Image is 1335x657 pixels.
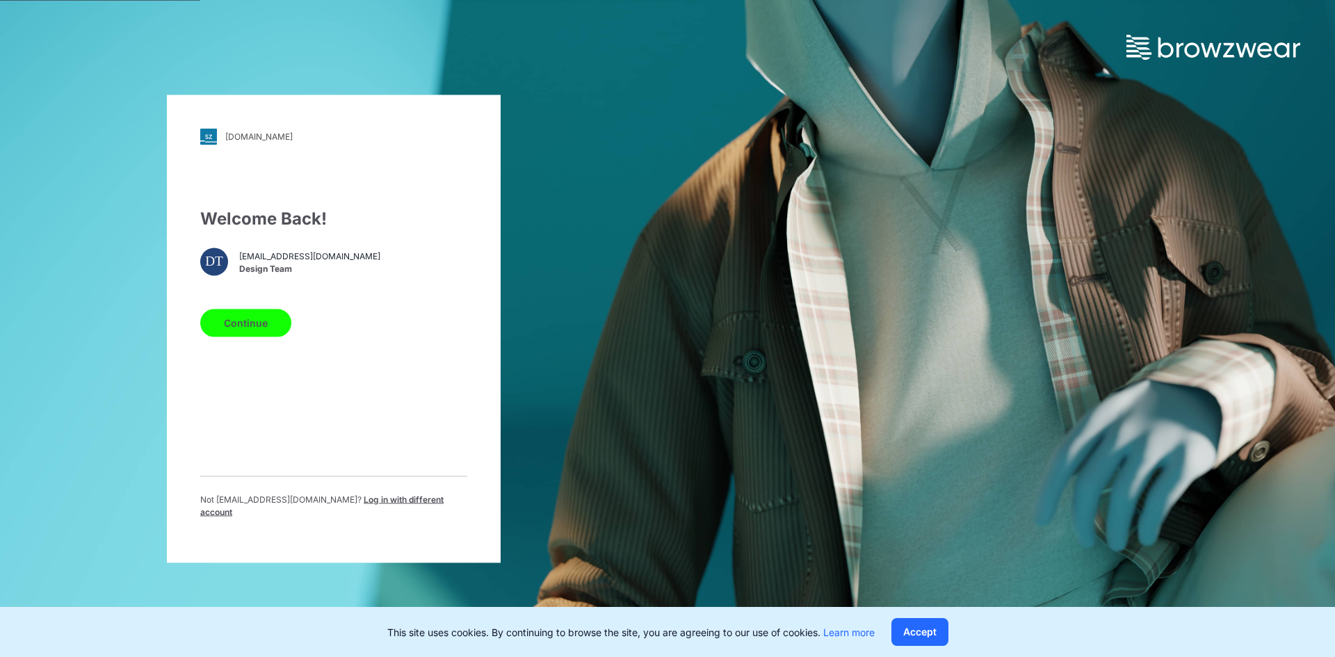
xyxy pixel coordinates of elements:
[200,206,467,231] div: Welcome Back!
[239,263,380,275] span: Design Team
[200,128,467,145] a: [DOMAIN_NAME]
[200,309,291,336] button: Continue
[225,131,293,142] div: [DOMAIN_NAME]
[823,626,875,638] a: Learn more
[891,618,948,646] button: Accept
[200,248,228,275] div: DT
[200,493,467,518] p: Not [EMAIL_ADDRESS][DOMAIN_NAME] ?
[200,128,217,145] img: svg+xml;base64,PHN2ZyB3aWR0aD0iMjgiIGhlaWdodD0iMjgiIHZpZXdCb3g9IjAgMCAyOCAyOCIgZmlsbD0ibm9uZSIgeG...
[239,250,380,263] span: [EMAIL_ADDRESS][DOMAIN_NAME]
[387,625,875,640] p: This site uses cookies. By continuing to browse the site, you are agreeing to our use of cookies.
[1126,35,1300,60] img: browzwear-logo.73288ffb.svg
